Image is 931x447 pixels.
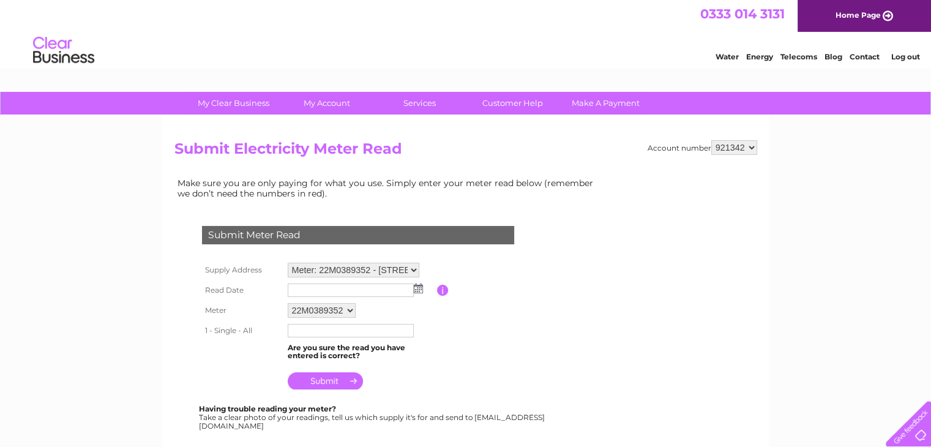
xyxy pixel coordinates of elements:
[199,405,547,430] div: Take a clear photo of your readings, tell us which supply it's for and send to [EMAIL_ADDRESS][DO...
[183,92,284,115] a: My Clear Business
[177,7,755,59] div: Clear Business is a trading name of Verastar Limited (registered in [GEOGRAPHIC_DATA] No. 3667643...
[174,175,603,201] td: Make sure you are only paying for what you use. Simply enter your meter read below (remember we d...
[276,92,377,115] a: My Account
[824,52,842,61] a: Blog
[555,92,656,115] a: Make A Payment
[746,52,773,61] a: Energy
[700,6,785,21] a: 0333 014 3131
[414,284,423,293] img: ...
[32,32,95,69] img: logo.png
[716,52,739,61] a: Water
[199,321,285,340] th: 1 - Single - All
[288,372,363,389] input: Submit
[199,280,285,300] th: Read Date
[199,260,285,280] th: Supply Address
[285,340,437,364] td: Are you sure the read you have entered is correct?
[202,226,514,244] div: Submit Meter Read
[850,52,880,61] a: Contact
[780,52,817,61] a: Telecoms
[174,140,757,163] h2: Submit Electricity Meter Read
[648,140,757,155] div: Account number
[462,92,563,115] a: Customer Help
[369,92,470,115] a: Services
[437,285,449,296] input: Information
[199,300,285,321] th: Meter
[199,404,336,413] b: Having trouble reading your meter?
[891,52,919,61] a: Log out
